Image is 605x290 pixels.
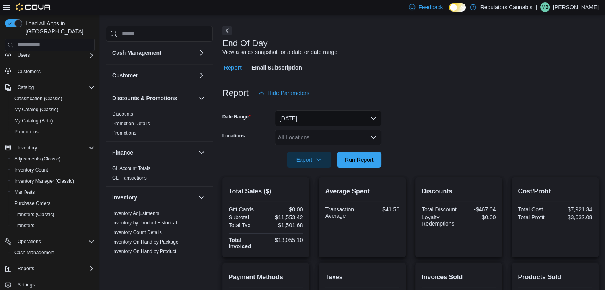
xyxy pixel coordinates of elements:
p: [PERSON_NAME] [553,2,599,12]
button: Cash Management [197,48,206,58]
span: Reports [14,264,95,273]
a: Customers [14,67,44,76]
div: Gift Cards [229,206,264,213]
span: Reports [18,265,34,272]
h3: Inventory [112,193,137,201]
div: $13,055.10 [267,237,303,243]
button: Transfers [8,220,98,231]
span: Classification (Classic) [11,94,95,103]
button: Promotions [8,126,98,137]
a: Inventory On Hand by Package [112,239,179,245]
div: $7,921.34 [557,206,592,213]
span: Adjustments (Classic) [14,156,60,162]
span: My Catalog (Beta) [11,116,95,126]
a: Inventory Count [11,165,51,175]
button: My Catalog (Classic) [8,104,98,115]
button: Reports [2,263,98,274]
span: Manifests [14,189,35,195]
a: Cash Management [11,248,58,257]
button: Export [287,152,331,168]
a: My Catalog (Beta) [11,116,56,126]
button: Operations [2,236,98,247]
span: Purchase Orders [14,200,51,207]
a: Manifests [11,188,38,197]
div: Total Tax [229,222,264,228]
button: Hide Parameters [255,85,313,101]
div: $0.00 [267,206,303,213]
button: Inventory [112,193,195,201]
button: Finance [197,148,206,157]
div: Total Profit [518,214,553,220]
span: Inventory [14,143,95,153]
h2: Payment Methods [229,273,303,282]
button: Catalog [2,82,98,93]
button: [DATE] [275,110,381,126]
span: GL Account Totals [112,165,150,172]
div: Transaction Average [325,206,360,219]
span: Inventory Count Details [112,229,162,236]
button: Discounts & Promotions [112,94,195,102]
button: Finance [112,149,195,157]
button: Reports [14,264,37,273]
span: Hide Parameters [268,89,309,97]
h3: End Of Day [222,39,268,48]
span: Customers [18,68,41,75]
label: Locations [222,133,245,139]
a: Transfers [11,221,37,230]
span: Report [224,60,242,75]
button: Inventory [14,143,40,153]
span: My Catalog (Classic) [14,106,58,113]
div: Mike Biron [540,2,550,12]
a: GL Transactions [112,175,147,181]
span: Inventory Count [14,167,48,173]
span: Operations [18,238,41,245]
button: Catalog [14,83,37,92]
span: MB [541,2,549,12]
div: -$467.04 [460,206,496,213]
span: Settings [14,280,95,290]
button: Inventory [197,193,206,202]
span: Settings [18,282,35,288]
a: Classification (Classic) [11,94,66,103]
a: Promotions [112,130,136,136]
span: Users [18,52,30,58]
input: Dark Mode [449,3,466,12]
a: Inventory Count Details [112,230,162,235]
div: Total Discount [422,206,457,213]
h2: Cost/Profit [518,187,592,196]
strong: Total Invoiced [229,237,251,249]
div: Finance [106,164,213,186]
span: Inventory [18,145,37,151]
h2: Invoices Sold [422,273,496,282]
span: Email Subscription [251,60,302,75]
div: View a sales snapshot for a date or date range. [222,48,339,56]
a: My Catalog (Classic) [11,105,62,114]
span: Cash Management [14,249,54,256]
div: $3,632.08 [557,214,592,220]
span: Inventory by Product Historical [112,220,177,226]
button: Customers [2,66,98,77]
a: Promotion Details [112,121,150,126]
span: Feedback [418,3,443,11]
a: Transfers (Classic) [11,210,57,219]
a: Inventory On Hand by Product [112,249,176,254]
button: Inventory [2,142,98,153]
h3: Finance [112,149,133,157]
a: Purchase Orders [11,199,54,208]
button: Purchase Orders [8,198,98,209]
span: Purchase Orders [11,199,95,208]
button: Inventory Count [8,164,98,176]
div: Discounts & Promotions [106,109,213,141]
span: Users [14,50,95,60]
span: Catalog [18,84,34,91]
label: Date Range [222,114,251,120]
span: Inventory Manager (Classic) [14,178,74,184]
button: Users [2,50,98,61]
span: Inventory Manager (Classic) [11,176,95,186]
h2: Total Sales ($) [229,187,303,196]
span: Promotion Details [112,120,150,127]
div: $0.00 [460,214,496,220]
button: Next [222,26,232,35]
span: Classification (Classic) [14,95,62,102]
